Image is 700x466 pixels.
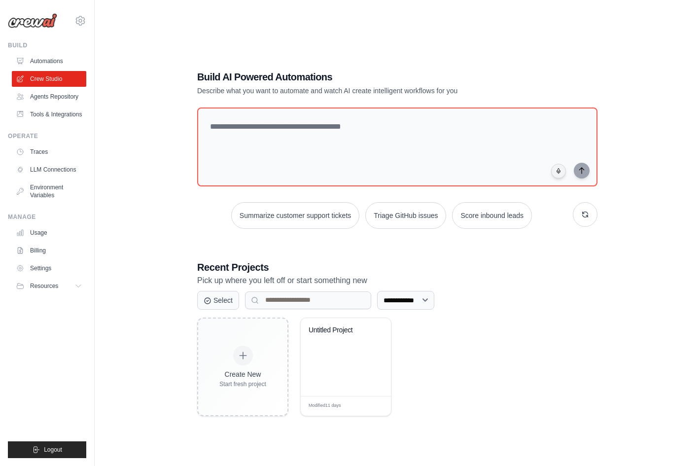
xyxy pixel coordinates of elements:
[12,179,86,203] a: Environment Variables
[8,13,57,28] img: Logo
[12,162,86,178] a: LLM Connections
[12,53,86,69] a: Automations
[12,89,86,105] a: Agents Repository
[197,291,239,310] button: Select
[44,446,62,454] span: Logout
[12,243,86,258] a: Billing
[573,202,597,227] button: Get new suggestions
[551,164,566,179] button: Click to speak your automation idea
[365,202,446,229] button: Triage GitHub issues
[197,70,528,84] h1: Build AI Powered Automations
[12,107,86,122] a: Tools & Integrations
[30,282,58,290] span: Resources
[12,71,86,87] a: Crew Studio
[12,225,86,241] a: Usage
[231,202,359,229] button: Summarize customer support tickets
[8,132,86,140] div: Operate
[8,441,86,458] button: Logout
[197,260,597,274] h3: Recent Projects
[309,402,341,409] span: Modified 11 days
[8,213,86,221] div: Manage
[197,274,597,287] p: Pick up where you left off or start something new
[368,402,376,410] span: Edit
[197,86,528,96] p: Describe what you want to automate and watch AI create intelligent workflows for you
[12,260,86,276] a: Settings
[12,144,86,160] a: Traces
[12,278,86,294] button: Resources
[219,380,266,388] div: Start fresh project
[452,202,532,229] button: Score inbound leads
[309,326,368,335] div: Untitled Project
[219,369,266,379] div: Create New
[8,41,86,49] div: Build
